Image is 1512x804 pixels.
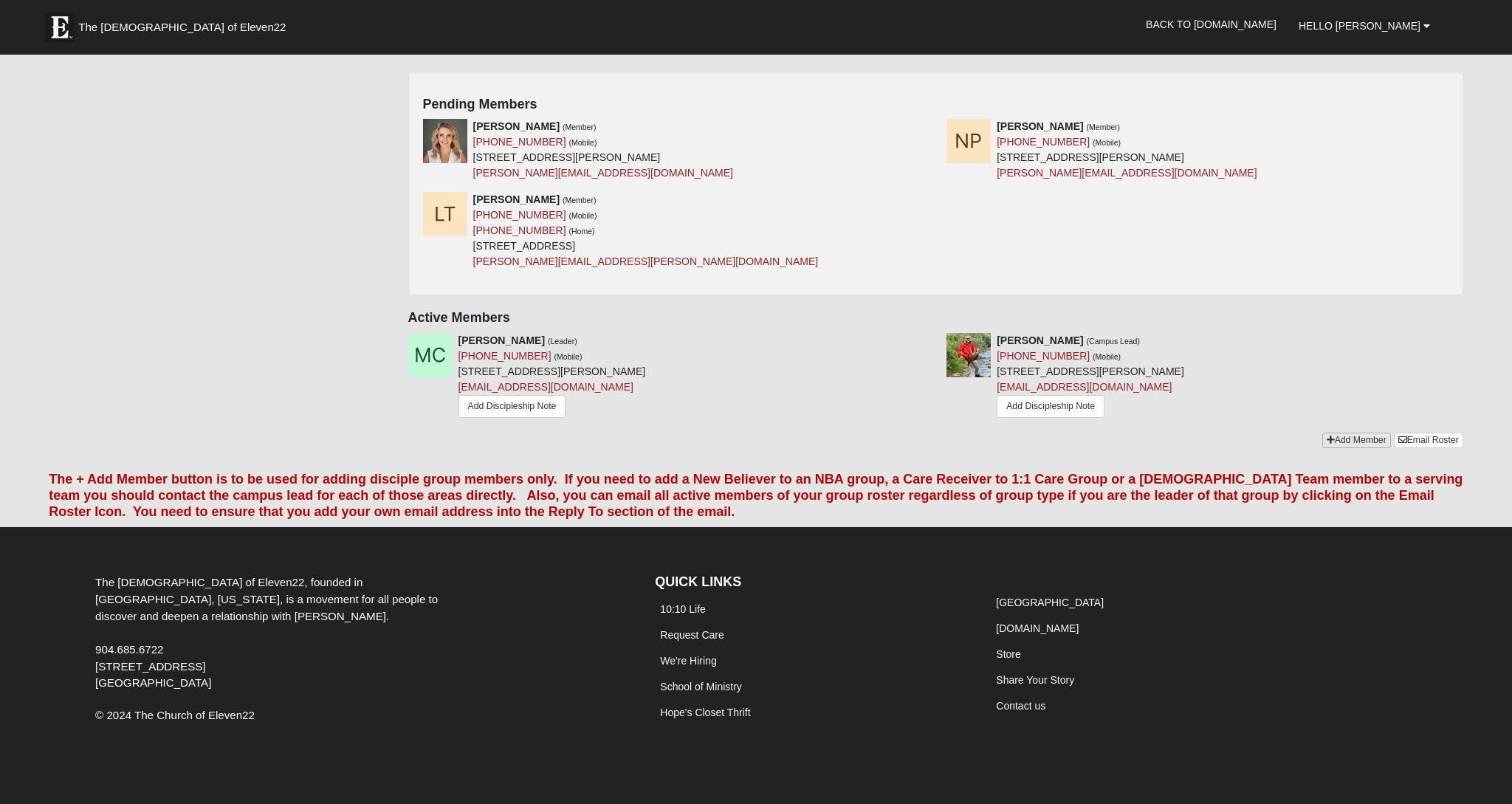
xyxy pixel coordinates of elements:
a: The [DEMOGRAPHIC_DATA] of Eleven22 [38,5,333,42]
a: [PHONE_NUMBER] [997,136,1090,148]
div: [STREET_ADDRESS][PERSON_NAME] [473,119,733,181]
a: Block Configuration (Alt-B) [1449,778,1476,800]
h4: QUICK LINKS [655,574,969,591]
span: ViewState Size: 31 KB [120,786,218,800]
div: [STREET_ADDRESS] [473,192,819,269]
small: (Member) [1087,123,1121,131]
small: (Mobile) [554,352,583,361]
a: Request Care [660,629,724,641]
div: [STREET_ADDRESS][PERSON_NAME] [997,119,1257,181]
small: (Campus Lead) [1087,337,1140,346]
a: Share Your Story [996,674,1074,686]
small: (Mobile) [1093,138,1121,147]
a: [PERSON_NAME][EMAIL_ADDRESS][DOMAIN_NAME] [997,167,1257,179]
div: [STREET_ADDRESS][PERSON_NAME] [997,333,1184,422]
a: [PERSON_NAME][EMAIL_ADDRESS][PERSON_NAME][DOMAIN_NAME] [473,255,819,267]
small: (Mobile) [1093,352,1121,361]
a: Web cache enabled [326,784,334,800]
strong: [PERSON_NAME] [473,120,560,132]
a: [PHONE_NUMBER] [458,350,551,362]
a: Back to [DOMAIN_NAME] [1135,6,1288,43]
a: Hello [PERSON_NAME] [1288,7,1441,44]
strong: [PERSON_NAME] [997,120,1083,132]
a: School of Ministry [660,681,741,693]
small: (Member) [563,196,597,205]
font: The + Add Member button is to be used for adding disciple group members only. If you need to add ... [49,472,1463,518]
img: Eleven22 logo [45,13,75,42]
a: Email Roster [1394,433,1463,448]
a: [GEOGRAPHIC_DATA] [996,597,1104,608]
small: (Mobile) [569,211,597,220]
div: The [DEMOGRAPHIC_DATA] of Eleven22, founded in [GEOGRAPHIC_DATA], [US_STATE], is a movement for a... [84,574,458,692]
span: HTML Size: 111 KB [229,786,315,800]
a: [PHONE_NUMBER] [997,350,1090,362]
a: [PHONE_NUMBER] [473,209,566,221]
a: [PHONE_NUMBER] [473,224,566,236]
span: Hello [PERSON_NAME] [1299,20,1420,32]
h4: Pending Members [423,97,1449,113]
a: Add Member [1322,433,1391,448]
span: © 2024 The Church of Eleven22 [95,709,255,721]
a: [DOMAIN_NAME] [996,622,1079,634]
small: (Member) [563,123,597,131]
h4: Active Members [408,310,1463,326]
span: [GEOGRAPHIC_DATA] [95,676,211,689]
a: Page Load Time: 0.31s [14,788,105,798]
a: 10:10 Life [660,603,706,615]
span: The [DEMOGRAPHIC_DATA] of Eleven22 [78,20,286,35]
strong: [PERSON_NAME] [473,193,560,205]
a: [EMAIL_ADDRESS][DOMAIN_NAME] [458,381,633,393]
small: (Mobile) [569,138,597,147]
div: [STREET_ADDRESS][PERSON_NAME] [458,333,646,422]
a: [PERSON_NAME][EMAIL_ADDRESS][DOMAIN_NAME] [473,167,733,179]
a: We're Hiring [660,655,716,667]
a: Hope's Closet Thrift [660,707,750,718]
a: Add Discipleship Note [997,395,1104,418]
a: Contact us [996,700,1045,712]
small: (Leader) [548,337,577,346]
a: [EMAIL_ADDRESS][DOMAIN_NAME] [997,381,1172,393]
a: Store [996,648,1020,660]
a: Page Properties (Alt+P) [1476,778,1502,800]
a: Add Discipleship Note [458,395,566,418]
small: (Home) [569,227,595,236]
strong: [PERSON_NAME] [997,334,1083,346]
a: [PHONE_NUMBER] [473,136,566,148]
strong: [PERSON_NAME] [458,334,545,346]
